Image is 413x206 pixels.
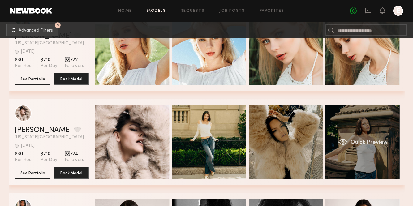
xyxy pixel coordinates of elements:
span: 3 [57,24,59,27]
a: Favorites [260,9,284,13]
a: E [393,6,403,16]
a: Models [147,9,166,13]
button: See Portfolio [15,167,50,179]
span: Per Day [41,63,57,69]
a: Requests [181,9,204,13]
span: Advanced Filters [19,28,53,33]
button: Book Model [54,73,89,85]
span: [US_STATE][GEOGRAPHIC_DATA], [GEOGRAPHIC_DATA] [15,135,89,139]
span: 774 [65,151,84,157]
a: Home [118,9,132,13]
a: Job Posts [219,9,245,13]
span: [US_STATE][GEOGRAPHIC_DATA], [GEOGRAPHIC_DATA] [15,41,89,45]
button: See Portfolio [15,73,50,85]
span: Followers [65,63,84,69]
div: [DATE] [21,49,35,54]
button: 3Advanced Filters [6,24,58,36]
span: $30 [15,57,33,63]
span: $210 [41,151,57,157]
span: 772 [65,57,84,63]
div: [DATE] [21,144,35,148]
span: $30 [15,151,33,157]
span: $210 [41,57,57,63]
a: [PERSON_NAME] [15,127,72,134]
span: Followers [65,157,84,163]
span: Per Hour [15,157,33,163]
span: Per Hour [15,63,33,69]
span: Per Day [41,157,57,163]
button: Book Model [54,167,89,179]
span: Quick Preview [350,140,387,145]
